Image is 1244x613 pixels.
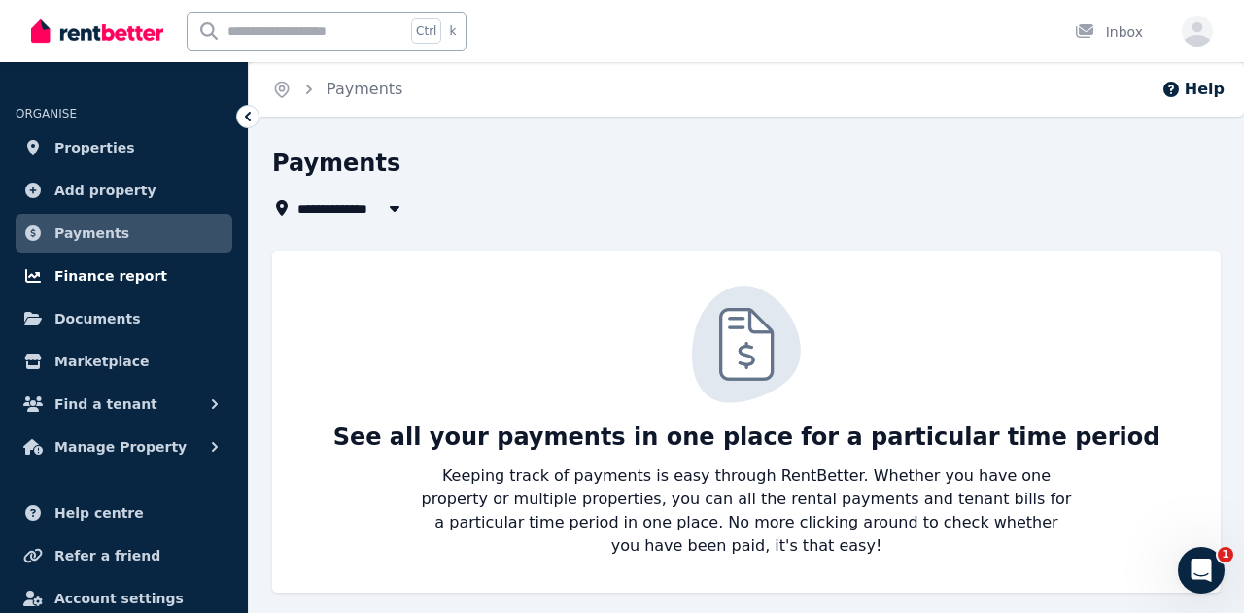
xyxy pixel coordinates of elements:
span: Marketplace [54,350,149,373]
a: Refer a friend [16,536,232,575]
a: Properties [16,128,232,167]
img: Tenant Checks [692,286,801,403]
p: Keeping track of payments is easy through RentBetter. Whether you have one property or multiple p... [420,464,1073,558]
span: Add property [54,179,156,202]
span: Account settings [54,587,184,610]
nav: Breadcrumb [249,62,426,117]
img: RentBetter [31,17,163,46]
a: Payments [16,214,232,253]
span: Find a tenant [54,392,157,416]
span: Ctrl [411,18,441,44]
h1: Payments [272,148,400,179]
a: Payments [327,80,402,98]
a: Marketplace [16,342,232,381]
span: Refer a friend [54,544,160,567]
span: Manage Property [54,435,187,459]
a: Add property [16,171,232,210]
span: Help centre [54,501,144,525]
a: Help centre [16,494,232,532]
button: Find a tenant [16,385,232,424]
span: ORGANISE [16,107,77,120]
span: Payments [54,221,129,245]
span: 1 [1218,547,1233,562]
a: Finance report [16,256,232,295]
span: Documents [54,307,141,330]
iframe: Intercom live chat [1178,547,1225,594]
a: Documents [16,299,232,338]
button: Help [1161,78,1225,101]
span: Finance report [54,264,167,288]
button: Manage Property [16,427,232,466]
span: Properties [54,136,135,159]
p: See all your payments in one place for a particular time period [333,422,1160,453]
span: k [449,23,456,39]
div: Inbox [1075,22,1143,42]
